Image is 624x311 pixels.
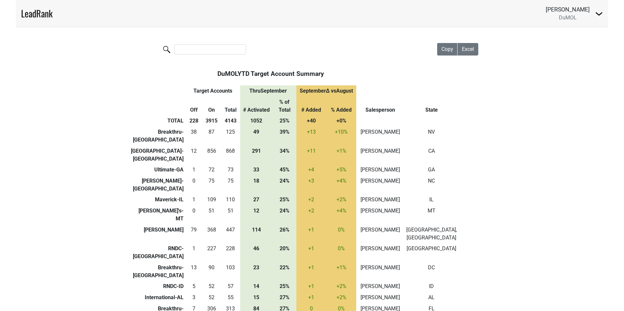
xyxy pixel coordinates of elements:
th: 25% [273,116,296,127]
td: GA [405,164,459,175]
td: 87 [202,126,221,145]
td: 51 [221,205,240,224]
th: State: activate to sort column ascending [405,97,459,116]
td: 227 [202,243,221,262]
td: 103 [221,262,240,281]
td: 72 [202,164,221,175]
td: [PERSON_NAME] [356,262,405,281]
th: On: activate to sort column ascending [202,97,221,116]
td: 52 [202,281,221,292]
span: Copy [441,46,453,52]
td: ID [405,281,459,292]
th: # Activated: activate to sort column ascending [240,97,273,116]
td: 447 [221,224,240,243]
td: 856 [202,145,221,165]
td: 0 [185,205,202,224]
td: MT [405,205,459,224]
td: 110 [221,194,240,206]
td: 1 [185,194,202,206]
div: [PERSON_NAME] [546,5,590,14]
td: 3 [185,292,202,303]
td: 75 [202,175,221,194]
td: International-AL [130,292,186,303]
td: [PERSON_NAME] [130,224,186,243]
td: Ultimate-GA [130,164,186,175]
td: 1 [185,243,202,262]
td: [PERSON_NAME] [356,145,405,165]
td: 52 [202,292,221,303]
th: Thru September [240,85,296,97]
td: 79 [185,224,202,243]
th: 4143 [221,116,240,127]
td: [PERSON_NAME] [356,194,405,206]
td: NV [405,126,459,145]
td: 90 [202,262,221,281]
td: DC [405,262,459,281]
a: LeadRank [21,7,53,20]
td: 12 [185,145,202,165]
td: [PERSON_NAME] [356,205,405,224]
th: % Added: activate to sort column ascending [326,97,356,116]
td: 228 [221,243,240,262]
td: CA [405,145,459,165]
th: 1052 [240,116,273,127]
td: RNDC-ID [130,281,186,292]
td: 73 [221,164,240,175]
td: [PERSON_NAME] [356,224,405,243]
th: Total: activate to sort column ascending [221,97,240,116]
td: 55 [221,292,240,303]
td: [PERSON_NAME] [356,292,405,303]
td: AL [405,292,459,303]
td: 109 [202,194,221,206]
th: DuMOL YTD Target Account Summary [185,62,356,85]
td: 75 [221,175,240,194]
td: [PERSON_NAME] [356,126,405,145]
img: Dropdown Menu [595,10,603,18]
td: Breakthru-[GEOGRAPHIC_DATA] [130,126,186,145]
td: 368 [202,224,221,243]
td: 51 [202,205,221,224]
td: [PERSON_NAME] [356,175,405,194]
td: 868 [221,145,240,165]
span: DuMOL [559,14,577,21]
td: 0 [185,175,202,194]
th: +40 [296,116,326,127]
td: [GEOGRAPHIC_DATA]-[GEOGRAPHIC_DATA] [130,145,186,165]
th: Target Accounts [185,85,240,97]
button: Excel [458,43,478,56]
td: 1 [185,164,202,175]
th: % of Total: activate to sort column ascending [273,97,296,116]
th: September Δ vs August [296,85,356,97]
button: Copy [437,43,458,56]
th: # Added: activate to sort column ascending [296,97,326,116]
th: TOTAL [130,116,186,127]
th: &nbsp;: activate to sort column ascending [130,62,186,85]
td: [GEOGRAPHIC_DATA], [GEOGRAPHIC_DATA] [405,224,459,243]
th: Salesperson: activate to sort column ascending [356,97,405,116]
span: Excel [462,46,474,52]
td: [PERSON_NAME] [356,243,405,262]
td: [PERSON_NAME]'s-MT [130,205,186,224]
td: RNDC-[GEOGRAPHIC_DATA] [130,243,186,262]
th: +0% [326,116,356,127]
td: Breakthru-[GEOGRAPHIC_DATA] [130,262,186,281]
td: [GEOGRAPHIC_DATA] [405,243,459,262]
td: [PERSON_NAME] [356,164,405,175]
td: NC [405,175,459,194]
td: IL [405,194,459,206]
th: 228 [185,116,202,127]
td: 5 [185,281,202,292]
td: [PERSON_NAME] [356,281,405,292]
th: 3915 [202,116,221,127]
td: 13 [185,262,202,281]
td: 38 [185,126,202,145]
th: Off: activate to sort column ascending [185,97,202,116]
td: Maverick-IL [130,194,186,206]
td: 125 [221,126,240,145]
td: 57 [221,281,240,292]
td: [PERSON_NAME]-[GEOGRAPHIC_DATA] [130,175,186,194]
